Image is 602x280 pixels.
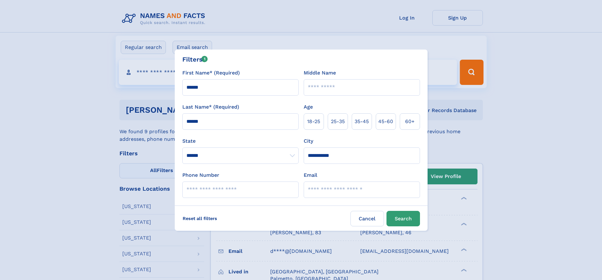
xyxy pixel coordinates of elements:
label: Middle Name [304,69,336,77]
label: City [304,137,313,145]
label: Reset all filters [179,211,221,226]
label: Last Name* (Required) [182,103,239,111]
span: 25‑35 [331,118,345,125]
button: Search [386,211,420,226]
label: First Name* (Required) [182,69,240,77]
label: Email [304,171,317,179]
span: 60+ [405,118,415,125]
span: 45‑60 [378,118,393,125]
label: Age [304,103,313,111]
label: Cancel [350,211,384,226]
label: State [182,137,299,145]
label: Phone Number [182,171,219,179]
div: Filters [182,55,208,64]
span: 35‑45 [355,118,369,125]
span: 18‑25 [307,118,320,125]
